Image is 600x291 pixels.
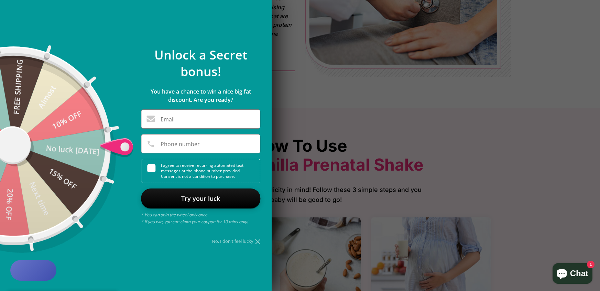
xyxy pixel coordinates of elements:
div: I agree to receive recurring automated text messages at the phone number provided. Consent is not... [147,159,260,183]
button: Rewards [10,260,56,281]
p: Unlock a Secret bonus! [141,47,260,80]
label: Email [161,117,175,122]
div: No, I don't feel lucky [141,239,260,244]
p: You have a chance to win a nice big fat discount. Are you ready? [141,87,260,104]
label: Phone number [161,141,200,147]
p: * You can spin the wheel only once. [141,212,260,218]
inbox-online-store-chat: Shopify online store chat [550,263,594,285]
p: * If you win, you can claim your coupon for 10 mins only! [141,218,260,225]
